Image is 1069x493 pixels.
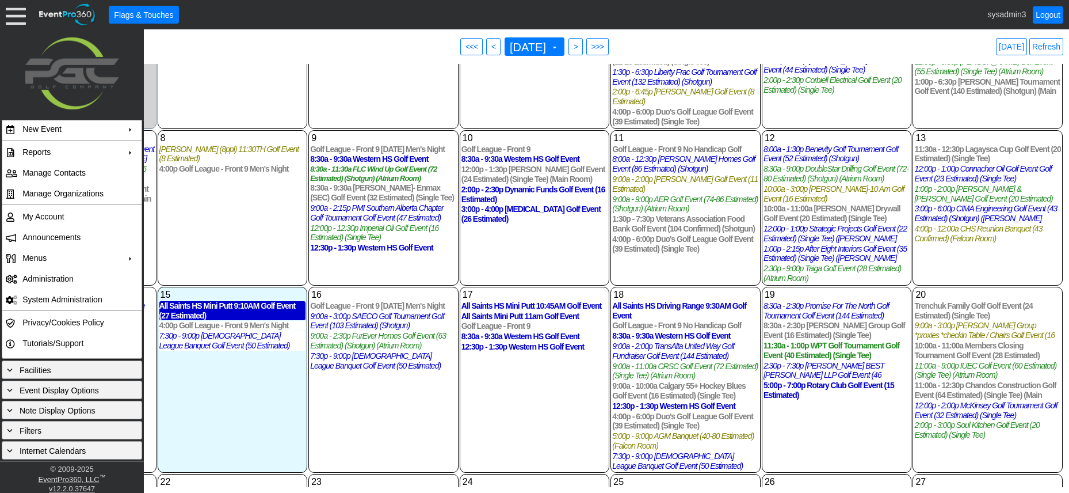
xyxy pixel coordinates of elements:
[310,145,457,154] div: Golf League - Front 9 [DATE] Men's Night
[612,145,759,154] div: Golf League - Front 9 No Handicap Golf League 4 Tee Times - 16 Golfers Twilight Rate - $58.90 / C...
[49,485,95,493] a: v12.2.0.37647
[20,426,41,435] span: Filters
[310,165,457,183] div: 8:30a - 11:30a FLC Wind Up Golf Event (72 Estimated) (Shotgun) (Atrium Room)
[18,119,121,139] td: New Event
[2,268,142,289] tr: Administration
[612,342,759,361] div: 9:00a - 2:00p TransAlta United Way Golf Fundraiser Golf Event (144 Estimated) (Shotgun) ([PERSON_...
[310,243,457,253] div: 12:30p - 1:30p Western HS Golf Event
[612,381,759,401] div: 9:00a - 10:00a Calgary 55+ Hockey Blues Golf Event (16 Estimated) (Single Tee)
[612,476,759,488] div: Show menu
[914,224,1061,244] div: 4:00p - 12:00a CHS Reunion Banquet (43 Confirmed) (Falcon Room)
[461,154,608,164] div: 8:30a - 9:30a Western HS Golf Event
[159,164,306,174] div: 4:00p Golf League - Front 9 Men's Night
[159,321,306,331] div: 4:00p Golf League - Front 9 Men's Night
[612,431,759,451] div: 5:00p - 9:00p AGM Banquet (40-80 Estimated) (Falcon Room)
[612,301,759,321] div: All Saints HS Driving Range 9:30AM Golf Event
[310,132,457,145] div: Show menu
[6,5,26,25] div: Menu: Click or 'Crtl+M' to toggle menu open/close
[763,264,910,283] div: 2:30p - 9:00p Taiga Golf Event (28 Estimated) (Atrium Room)
[489,41,498,52] span: <
[914,164,1061,184] div: 12:00p - 1:00p Connacher Oil Golf Event Golf Event (23 Estimated) (Single Tee) ([PERSON_NAME] Salon)
[914,341,1061,361] div: 10:00a - 11:00a Members Closing Tournament Golf Event (28 Estimated) (Single Tee)
[1029,38,1063,55] a: Refresh
[461,321,608,331] div: Golf League - Front 9 [DEMOGRAPHIC_DATA] Night (120)
[5,384,139,396] div: Event Display Options
[612,214,759,234] div: 1:30p - 7:30p Veterans Association Food Bank Golf Event (104 Confirmed) (Shotgun) (Main Room)
[159,132,306,145] div: Show menu
[2,333,142,354] tr: Tutorials/Support
[20,406,96,415] span: Note Display Options
[763,164,910,184] div: 8:30a - 9:00p DoubleStar Drilling Golf Event (72-80 Estimated) (Shotgun) (Atrium Room)
[2,312,142,333] tr: Privacy/Cookies Policy
[914,289,1061,301] div: Show menu
[612,107,759,127] div: 4:00p - 6:00p Duo's Golf League Golf Event (39 Estimated) (Single Tee)
[310,154,457,164] div: 8:30a - 9:30a Western HS Golf Event
[763,476,910,488] div: Show menu
[914,77,1061,97] div: 1:00p - 6:30p [PERSON_NAME] Tournament Golf Event (140 Estimated) (Shotgun) (Main Room)
[763,341,910,361] div: 11:30a - 1:00p WPT Golf Tournament Golf Event (40 Estimated) (Single Tee)
[612,452,759,471] div: 7:30p - 9:00p [DEMOGRAPHIC_DATA] League Banquet Golf Event (50 Estimated) ([PERSON_NAME] Salon)
[763,224,910,244] div: 12:00p - 1:00p Strategic Projects Golf Event (22 Estimated) (Single Tee) ([PERSON_NAME] Salon)
[461,204,608,224] div: 3:00p - 4:00p [MEDICAL_DATA] Golf Event (26 Estimated)
[18,248,121,268] td: Menus
[310,476,457,488] div: Show menu
[914,321,1061,340] div: 9:00a - 3:00p [PERSON_NAME] Group *proxies *checkin Table / Chairs Golf Event (16 Estimated)
[18,312,121,333] td: Privacy/Cookies Policy
[763,244,910,264] div: 1:00p - 2:15p After Eight Interiors Golf Event (35 Estimated) (Single Tee) ([PERSON_NAME] Salon)
[763,289,910,301] div: Show menu
[2,206,142,227] tr: My Account
[612,321,759,331] div: Golf League - Front 9 No Handicap Golf League 4 Tee Times - 16 Golfers Twilight Rate - $58.90 / C...
[159,289,306,301] div: Show menu
[2,248,142,268] tr: Menus
[914,132,1061,145] div: Show menu
[914,361,1061,381] div: 11:00a - 9:00p IUEC Golf Event (60 Estimated) (Single Tee) (Atrium Room)
[914,57,1061,77] div: 12:00p - 9:00p [PERSON_NAME] Golf Event (55 Estimated) (Single Tee) (Atrium Room)
[461,145,608,154] div: Golf League - Front 9 [DEMOGRAPHIC_DATA] Night (120)
[1033,6,1063,24] a: Logout
[612,87,759,107] div: 2:00p - 6:45p [PERSON_NAME] Golf Event (8 Estimated)
[18,333,121,354] td: Tutorials/Support
[571,41,580,52] span: >
[612,195,759,214] div: 9:00a - 9:00p AER Golf Event (74-86 Estimated) (Shotgun) (Atrium Room)
[18,268,121,289] td: Administration
[914,184,1061,204] div: 1:00p - 2:00p [PERSON_NAME] & [PERSON_NAME] Golf Event (20 Estimated) (Single Tee) (Atrium Room)
[461,301,608,311] div: All Saints HS Mini Putt 10:45AM Golf Event
[461,312,608,321] div: All Saints Mini Putt 11am Golf Event
[763,184,910,204] div: 10:00a - 3:00p [PERSON_NAME]-10 Am Golf Event (16 Estimated)
[914,401,1061,420] div: 12:00p - 2:00p McKinsey Golf Tournament Golf Event (32 Estimated) (Single Tee) ([PERSON_NAME][GEO...
[612,234,759,254] div: 4:00p - 6:00p Duo's Golf League Golf Event (39 Estimated) (Single Tee)
[5,444,139,457] div: Internet Calendars
[20,366,51,375] span: Facilities
[159,301,306,321] div: All Saints HS Mini Putt 9:10AM Golf Event (27 Estimated)
[2,142,142,162] tr: Reports
[310,351,457,371] div: 7:30p - 9:00p [DEMOGRAPHIC_DATA] League Banquet Golf Event (50 Estimated) ([PERSON_NAME] Salon)
[463,41,480,52] span: <<<
[18,162,121,183] td: Manage Contacts
[310,223,457,243] div: 12:00p - 12:30p Imperial Oil Golf Event (16 Estimated) (Single Tee) ([GEOGRAPHIC_DATA])
[159,476,306,488] div: Show menu
[461,342,608,352] div: 12:30p - 1:30p Western HS Golf Event
[2,183,142,204] tr: Manage Organizations
[2,289,142,310] tr: System Administration
[612,331,759,341] div: 8:30a - 9:30a Western HS Golf Event
[310,331,457,351] div: 9:00a - 2:30p FurEver Homes Golf Event (63 Estimated) (Shotgun) (Atrium Room)
[38,475,99,484] a: EventPro360, LLC
[310,301,457,311] div: Golf League - Front 9 [DATE] Men's Night
[763,321,910,340] div: 8:30a - 2:30p [PERSON_NAME] Group Golf Event (16 Estimated) (Single Tee)
[5,424,139,437] div: Filters
[310,312,457,331] div: 9:00a - 3:00p SAECO Golf Tournament Golf Event (103 Estimated) (Shotgun) ([PERSON_NAME][GEOGRAPHI...
[914,145,1061,164] div: 11:30a - 12:30p Lagaysca Cup Golf Event (20 Estimated) (Single Tee)
[914,420,1061,440] div: 2:00p - 3:00p Soul Kitchen Golf Event (20 Estimated) (Single Tee)
[5,404,139,416] div: Note Display Options
[612,175,759,194] div: 9:00a - 2:00p [PERSON_NAME] Golf Event (11 Estimated)
[310,203,457,223] div: 9:00a - 2:15p PMI Southern Alberta Chapter Golf Tournament Golf Event (47 Estimated) (Single Tee)...
[18,289,121,310] td: System Administration
[763,381,910,400] div: 5:00p - 7:00p Rotary Club Golf Event (15 Estimated)
[18,142,121,162] td: Reports
[507,41,548,53] span: [DATE]
[310,183,457,203] div: 8:30a - 9:30a [PERSON_NAME]- Enmax (SEC) Golf Event (32 Estimated) (Single Tee) (Main Room)
[112,9,175,21] span: Flags & Touches
[2,227,142,248] tr: Announcements
[763,132,910,145] div: Show menu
